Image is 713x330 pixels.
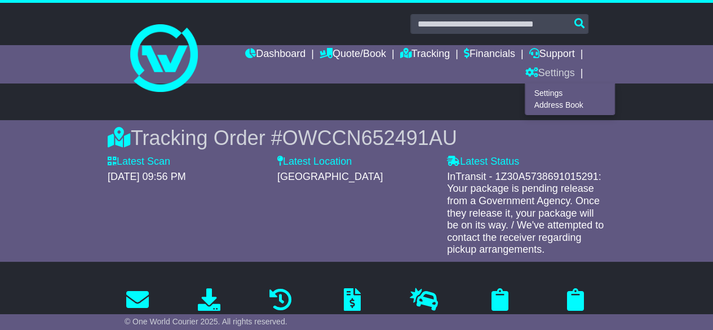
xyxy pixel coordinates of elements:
span: [DATE] 09:56 PM [108,171,186,182]
div: Tracking Order # [108,126,605,150]
span: [GEOGRAPHIC_DATA] [277,171,383,182]
a: Financials [464,45,515,64]
span: OWCCN652491AU [282,126,457,149]
a: Dashboard [245,45,305,64]
span: © One World Courier 2025. All rights reserved. [125,317,287,326]
label: Latest Scan [108,156,170,168]
a: Settings [525,64,574,83]
label: Latest Location [277,156,352,168]
label: Latest Status [447,156,519,168]
div: Quote/Book [525,83,615,115]
a: Tracking [400,45,450,64]
a: Address Book [525,99,614,112]
a: Quote/Book [320,45,386,64]
a: Support [529,45,574,64]
a: Settings [525,87,614,99]
span: InTransit - 1Z30A5738691015291: Your package is pending release from a Government Agency. Once th... [447,171,604,256]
